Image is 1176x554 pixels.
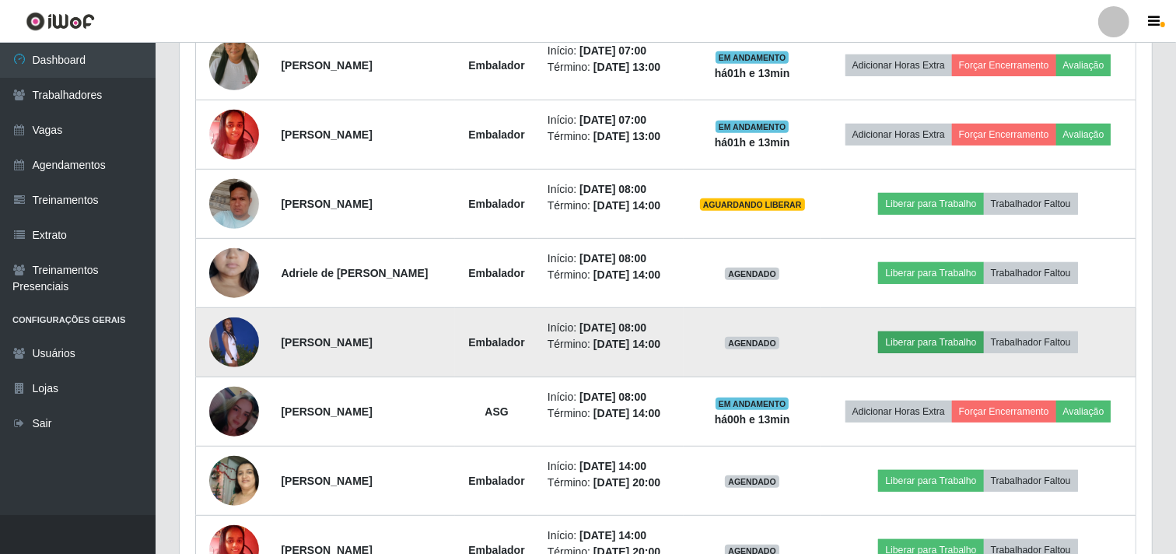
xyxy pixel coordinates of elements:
time: [DATE] 14:00 [579,460,646,472]
span: AGENDADO [725,268,779,280]
time: [DATE] 08:00 [579,391,646,403]
strong: ASG [485,405,508,418]
img: 1709678182246.jpeg [209,160,259,248]
li: Início: [548,43,674,59]
strong: há 01 h e 13 min [715,67,790,79]
time: [DATE] 08:00 [579,321,646,334]
li: Término: [548,267,674,283]
time: [DATE] 13:00 [593,61,660,73]
li: Início: [548,112,674,128]
strong: Embalador [468,267,524,279]
li: Início: [548,528,674,544]
button: Adicionar Horas Extra [845,54,952,76]
li: Início: [548,389,674,405]
img: 1745848645902.jpeg [209,317,259,367]
strong: Adriele de [PERSON_NAME] [281,267,428,279]
span: AGENDADO [725,337,779,349]
button: Adicionar Horas Extra [845,401,952,423]
li: Início: [548,251,674,267]
strong: [PERSON_NAME] [281,128,372,141]
strong: [PERSON_NAME] [281,475,372,487]
strong: Embalador [468,59,524,72]
strong: Embalador [468,336,524,349]
img: 1750085775570.jpeg [209,367,259,456]
button: Liberar para Trabalho [878,331,983,353]
strong: Embalador [468,128,524,141]
time: [DATE] 13:00 [593,130,660,142]
button: Trabalhador Faltou [984,331,1078,353]
span: AGENDADO [725,475,779,488]
img: 1734548593883.jpeg [209,218,259,328]
time: [DATE] 07:00 [579,44,646,57]
span: EM ANDAMENTO [716,51,789,64]
time: [DATE] 14:00 [593,338,660,350]
strong: há 00 h e 13 min [715,413,790,426]
li: Início: [548,320,674,336]
span: EM ANDAMENTO [716,398,789,410]
button: Liberar para Trabalho [878,193,983,215]
li: Término: [548,59,674,75]
img: CoreUI Logo [26,12,95,31]
time: [DATE] 14:00 [593,407,660,419]
button: Forçar Encerramento [952,124,1056,146]
button: Forçar Encerramento [952,54,1056,76]
li: Término: [548,128,674,145]
time: [DATE] 14:00 [579,529,646,542]
li: Início: [548,181,674,198]
button: Trabalhador Faltou [984,262,1078,284]
time: [DATE] 20:00 [593,476,660,489]
time: [DATE] 08:00 [579,183,646,195]
li: Término: [548,336,674,352]
button: Avaliação [1056,54,1111,76]
strong: Embalador [468,198,524,210]
button: Adicionar Horas Extra [845,124,952,146]
time: [DATE] 14:00 [593,268,660,281]
button: Liberar para Trabalho [878,262,983,284]
img: 1747400784122.jpeg [209,101,259,167]
span: AGUARDANDO LIBERAR [700,198,805,211]
button: Avaliação [1056,401,1111,423]
button: Trabalhador Faltou [984,193,1078,215]
time: [DATE] 07:00 [579,114,646,126]
button: Forçar Encerramento [952,401,1056,423]
strong: há 01 h e 13 min [715,136,790,149]
li: Término: [548,475,674,491]
strong: [PERSON_NAME] [281,405,372,418]
button: Avaliação [1056,124,1111,146]
img: 1744320952453.jpeg [209,21,259,110]
time: [DATE] 14:00 [593,199,660,212]
strong: Embalador [468,475,524,487]
time: [DATE] 08:00 [579,252,646,265]
span: EM ANDAMENTO [716,121,789,133]
strong: [PERSON_NAME] [281,59,372,72]
strong: [PERSON_NAME] [281,198,372,210]
button: Liberar para Trabalho [878,470,983,492]
li: Início: [548,458,674,475]
strong: [PERSON_NAME] [281,336,372,349]
button: Trabalhador Faltou [984,470,1078,492]
li: Término: [548,405,674,422]
img: 1707916036047.jpeg [209,447,259,514]
li: Término: [548,198,674,214]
